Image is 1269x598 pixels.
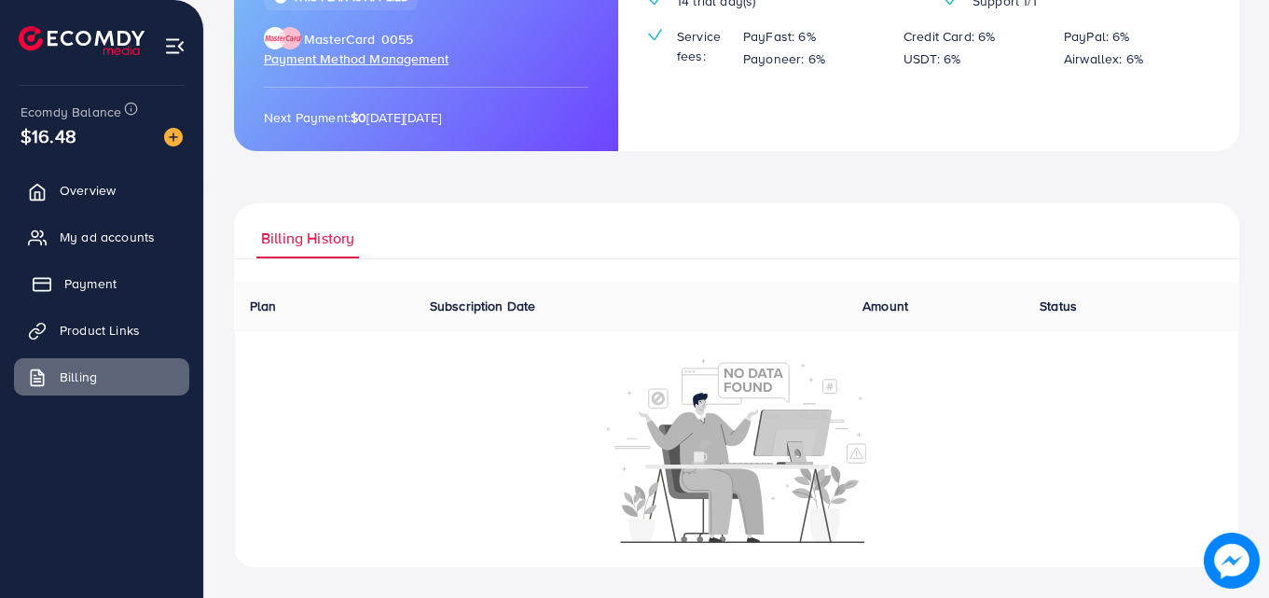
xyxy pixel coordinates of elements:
[743,48,825,70] p: Payoneer: 6%
[607,356,866,543] img: No account
[21,103,121,121] span: Ecomdy Balance
[1064,25,1130,48] p: PayPal: 6%
[1204,533,1260,589] img: image
[381,30,414,49] span: 0055
[19,26,145,55] img: logo
[60,181,116,200] span: Overview
[903,48,960,70] p: USDT: 6%
[60,368,97,386] span: Billing
[648,29,662,41] img: tick
[64,274,117,293] span: Payment
[264,106,588,129] p: Next Payment: [DATE][DATE]
[903,25,995,48] p: Credit Card: 6%
[14,312,189,349] a: Product Links
[304,30,376,49] span: MasterCard
[264,49,448,68] span: Payment Method Management
[677,27,728,65] span: Service fees:
[21,122,76,149] span: $16.48
[60,321,140,340] span: Product Links
[250,297,277,315] span: Plan
[164,128,183,146] img: image
[164,35,186,57] img: menu
[1064,48,1143,70] p: Airwallex: 6%
[351,108,366,127] strong: $0
[14,172,189,209] a: Overview
[14,358,189,396] a: Billing
[862,297,908,315] span: Amount
[264,27,301,49] img: brand
[430,297,536,315] span: Subscription Date
[14,265,189,302] a: Payment
[743,25,816,48] p: PayFast: 6%
[261,228,354,249] span: Billing History
[60,228,155,246] span: My ad accounts
[14,218,189,256] a: My ad accounts
[1040,297,1077,315] span: Status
